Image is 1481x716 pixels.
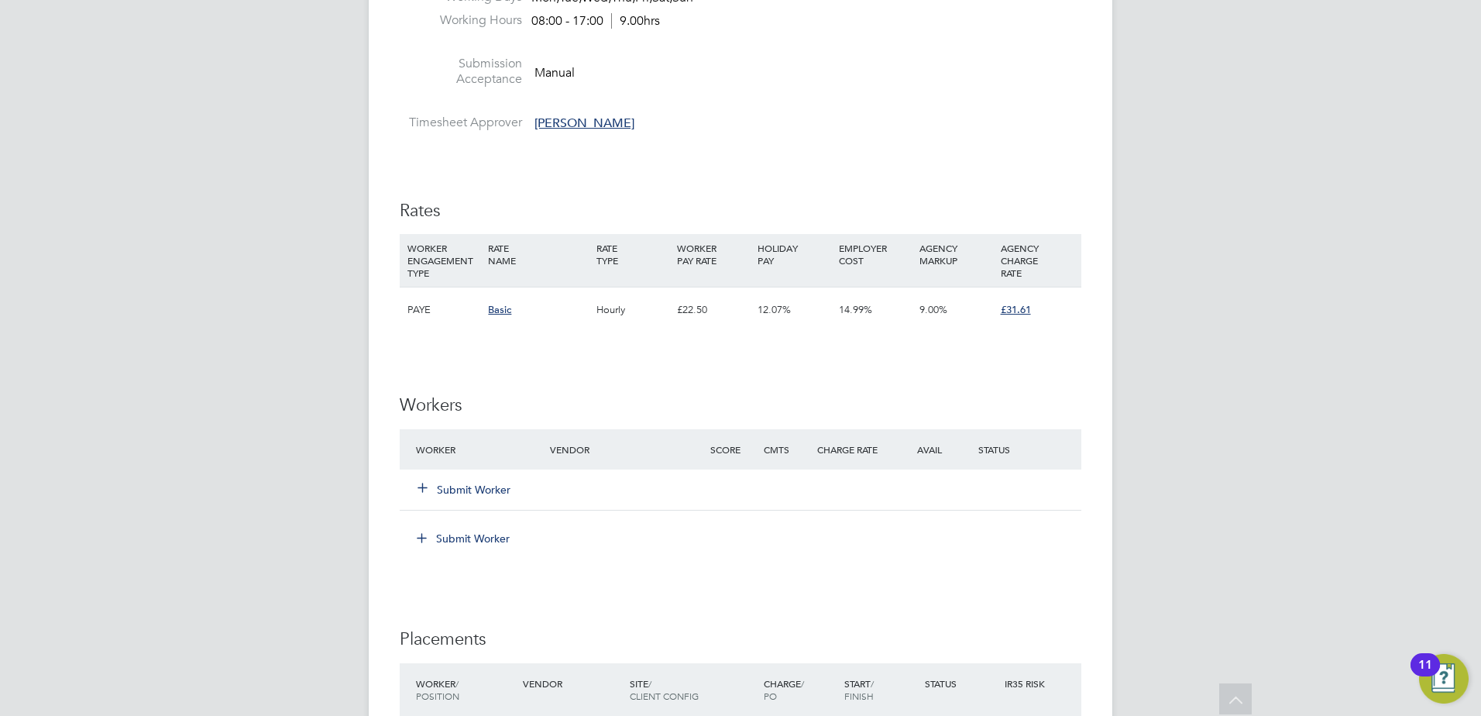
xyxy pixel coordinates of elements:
div: RATE TYPE [593,234,673,274]
div: AGENCY CHARGE RATE [997,234,1077,287]
h3: Placements [400,628,1081,651]
div: WORKER PAY RATE [673,234,754,274]
div: IR35 Risk [1001,670,1054,697]
span: Basic [488,303,511,316]
div: Hourly [593,287,673,332]
span: / Finish [844,677,874,702]
div: Vendor [519,670,626,697]
div: EMPLOYER COST [835,234,916,274]
div: Vendor [546,435,706,463]
span: 9.00hrs [611,13,660,29]
div: WORKER ENGAGEMENT TYPE [404,234,484,287]
div: HOLIDAY PAY [754,234,834,274]
span: £31.61 [1001,303,1031,316]
div: 08:00 - 17:00 [531,13,660,29]
div: Avail [894,435,974,463]
div: AGENCY MARKUP [916,234,996,274]
div: 11 [1418,665,1432,685]
label: Submission Acceptance [400,56,522,88]
h3: Rates [400,200,1081,222]
div: Worker [412,670,519,710]
div: Cmts [760,435,813,463]
div: PAYE [404,287,484,332]
div: Status [921,670,1002,697]
button: Submit Worker [418,482,511,497]
button: Submit Worker [406,526,522,551]
span: / PO [764,677,804,702]
h3: Workers [400,394,1081,417]
span: 14.99% [839,303,872,316]
button: Open Resource Center, 11 new notifications [1419,654,1469,704]
div: Site [626,670,760,710]
div: RATE NAME [484,234,592,274]
span: / Position [416,677,459,702]
label: Timesheet Approver [400,115,522,131]
div: Charge Rate [813,435,894,463]
div: £22.50 [673,287,754,332]
div: Worker [412,435,546,463]
div: Charge [760,670,840,710]
span: 12.07% [758,303,791,316]
div: Status [974,435,1081,463]
div: Score [706,435,760,463]
span: / Client Config [630,677,699,702]
span: Manual [534,64,575,80]
span: [PERSON_NAME] [534,115,634,131]
label: Working Hours [400,12,522,29]
span: 9.00% [919,303,947,316]
div: Start [840,670,921,710]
